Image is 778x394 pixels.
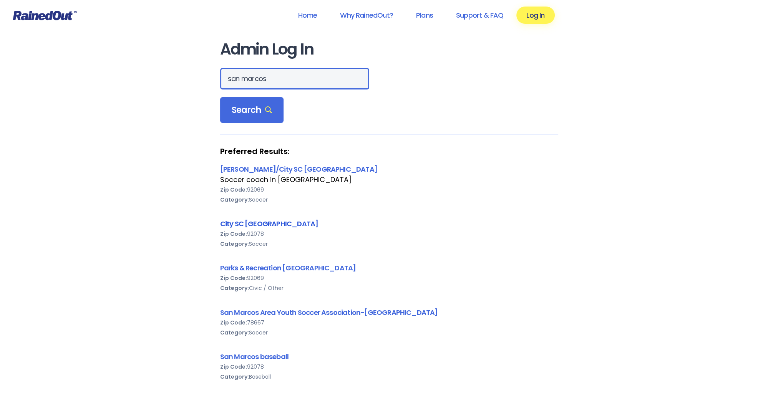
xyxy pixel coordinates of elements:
b: Zip Code: [220,319,247,326]
a: City SC [GEOGRAPHIC_DATA] [220,219,318,228]
div: San Marcos baseball [220,351,558,362]
a: Log In [516,7,554,24]
a: [PERSON_NAME]/City SC [GEOGRAPHIC_DATA] [220,164,377,174]
b: Category: [220,240,249,248]
strong: Preferred Results: [220,146,558,156]
div: Soccer [220,195,558,205]
a: Parks & Recreation [GEOGRAPHIC_DATA] [220,263,356,273]
div: Soccer coach in [GEOGRAPHIC_DATA] [220,175,558,185]
div: Baseball [220,372,558,382]
span: Search [232,105,272,116]
a: Support & FAQ [446,7,513,24]
h1: Admin Log In [220,41,558,58]
a: Plans [406,7,443,24]
div: 92078 [220,362,558,372]
a: San Marcos Area Youth Soccer Association-[GEOGRAPHIC_DATA] [220,308,438,317]
b: Zip Code: [220,186,247,194]
div: 92069 [220,185,558,195]
b: Category: [220,329,249,336]
div: 92069 [220,273,558,283]
b: Zip Code: [220,230,247,238]
div: Soccer [220,239,558,249]
div: Civic / Other [220,283,558,293]
div: City SC [GEOGRAPHIC_DATA] [220,219,558,229]
b: Category: [220,196,249,204]
b: Category: [220,373,249,381]
div: [PERSON_NAME]/City SC [GEOGRAPHIC_DATA] [220,164,558,174]
div: Search [220,97,284,123]
input: Search Orgs… [220,68,369,89]
a: San Marcos baseball [220,352,289,361]
div: San Marcos Area Youth Soccer Association-[GEOGRAPHIC_DATA] [220,307,558,318]
a: Home [288,7,327,24]
div: Soccer [220,328,558,338]
div: 78667 [220,318,558,328]
b: Zip Code: [220,363,247,371]
b: Zip Code: [220,274,247,282]
div: Parks & Recreation [GEOGRAPHIC_DATA] [220,263,558,273]
a: Why RainedOut? [330,7,403,24]
b: Category: [220,284,249,292]
div: 92078 [220,229,558,239]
